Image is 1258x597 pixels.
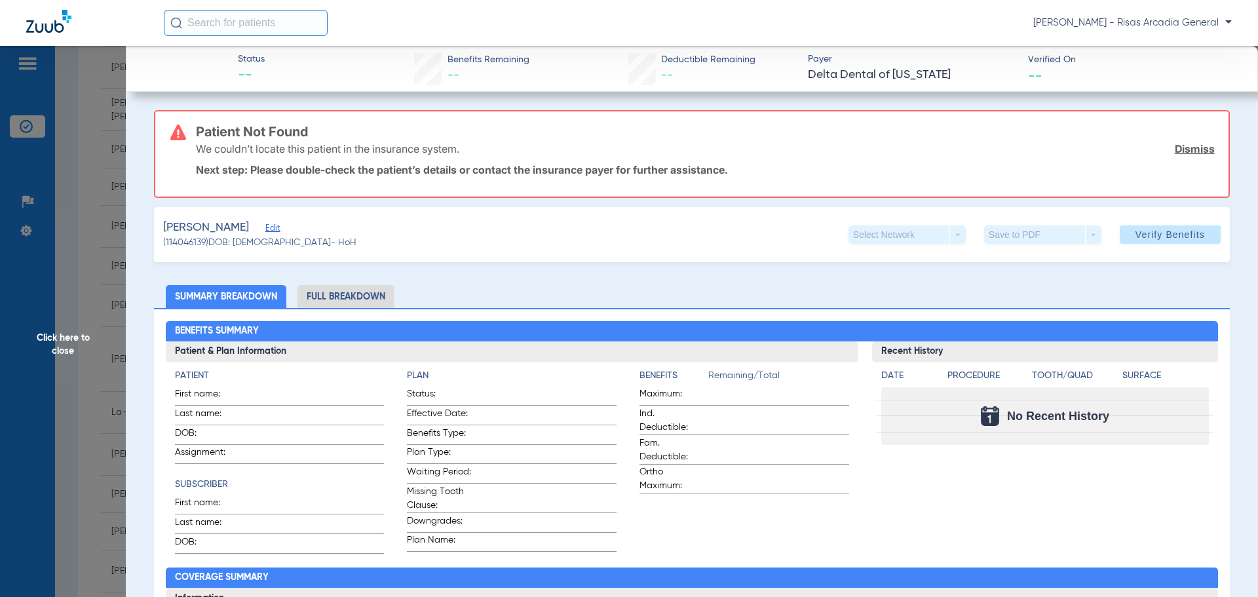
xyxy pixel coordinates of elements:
a: Dismiss [1175,142,1215,155]
h4: Subscriber [175,478,385,491]
span: Edit [265,223,277,236]
span: DOB: [175,535,239,553]
img: Search Icon [170,17,182,29]
h3: Recent History [872,341,1219,362]
span: Ind. Deductible: [639,407,704,434]
img: error-icon [170,125,186,140]
input: Search for patients [164,10,328,36]
span: Plan Name: [407,533,471,551]
span: Last name: [175,407,239,425]
h3: Patient & Plan Information [166,341,858,362]
h2: Coverage Summary [166,568,1219,588]
h3: Patient Not Found [196,125,1215,138]
span: Benefits Remaining [448,53,529,67]
span: DOB: [175,427,239,444]
app-breakdown-title: Procedure [947,369,1027,387]
span: [PERSON_NAME] - Risas Arcadia General [1033,16,1232,29]
span: First name: [175,387,239,405]
h4: Date [881,369,936,383]
span: -- [448,69,459,81]
span: Verify Benefits [1135,229,1205,240]
app-breakdown-title: Tooth/Quad [1032,369,1118,387]
span: Payer [808,52,1017,66]
span: Deductible Remaining [661,53,755,67]
h4: Patient [175,369,385,383]
h4: Benefits [639,369,708,383]
span: Fam. Deductible: [639,436,704,464]
span: Downgrades: [407,514,471,532]
span: Maximum: [639,387,704,405]
span: First name: [175,496,239,514]
span: Benefits Type: [407,427,471,444]
app-breakdown-title: Date [881,369,936,387]
span: Ortho Maximum: [639,465,704,493]
span: -- [661,69,673,81]
iframe: Chat Widget [1192,534,1258,597]
span: -- [238,67,265,85]
span: Waiting Period: [407,465,471,483]
h4: Procedure [947,369,1027,383]
img: Zuub Logo [26,10,71,33]
span: (114046139) DOB: [DEMOGRAPHIC_DATA] - HoH [163,236,356,250]
app-breakdown-title: Surface [1122,369,1209,387]
span: No Recent History [1007,410,1109,423]
span: Effective Date: [407,407,471,425]
span: Delta Dental of [US_STATE] [808,67,1017,83]
span: Status: [407,387,471,405]
span: -- [1028,68,1042,82]
h4: Tooth/Quad [1032,369,1118,383]
span: Verified On [1028,53,1237,67]
span: Remaining/Total [708,369,849,387]
p: We couldn’t locate this patient in the insurance system. [196,142,459,155]
li: Summary Breakdown [166,285,286,308]
span: Plan Type: [407,446,471,463]
span: Missing Tooth Clause: [407,485,471,512]
li: Full Breakdown [297,285,394,308]
span: Assignment: [175,446,239,463]
h4: Plan [407,369,617,383]
h4: Surface [1122,369,1209,383]
button: Verify Benefits [1120,225,1221,244]
p: Next step: Please double-check the patient’s details or contact the insurance payer for further a... [196,163,1215,176]
span: Status [238,52,265,66]
span: Last name: [175,516,239,533]
span: [PERSON_NAME] [163,220,249,236]
app-breakdown-title: Benefits [639,369,708,387]
img: Calendar [981,406,999,426]
h2: Benefits Summary [166,321,1219,342]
